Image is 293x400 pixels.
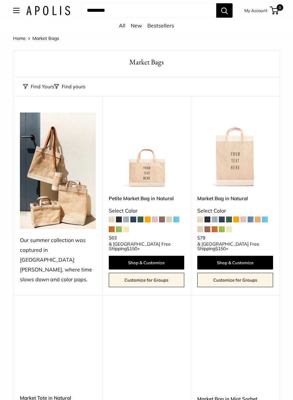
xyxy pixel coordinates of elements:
a: Bestsellers [147,22,174,29]
img: Our summer collection was captured in Todos Santos, where time slows down and color pops. [20,113,96,229]
a: All [119,22,125,29]
img: Apolis [26,6,70,15]
a: Home [13,35,26,41]
span: $150 [127,246,137,252]
a: Shop & Customize [197,256,273,270]
img: Market Bag in Natural [197,113,273,188]
a: Shop & Customize [109,256,185,270]
a: Petite Market Bag in Naturaldescription_Effortless style that elevates every moment [109,113,185,188]
span: $150 [215,246,226,252]
a: Petite Market Bag in Natural [109,195,185,202]
a: 0 [270,7,279,14]
a: description_Make it yours with custom printed text.description_The Original Market bag in its 4 n... [20,312,96,388]
h1: Market Bags [23,57,270,67]
img: Petite Market Bag in Natural [109,113,185,188]
a: New [131,22,142,29]
a: Market Bag in Natural [197,195,273,202]
nav: Breadcrumb [13,34,59,43]
span: $63 [109,235,117,241]
button: Find Yours [23,82,54,91]
a: Market Bag in NaturalMarket Bag in Natural [197,113,273,188]
a: Market Bag in Mint SorbetMarket Bag in Mint Sorbet [197,312,273,388]
span: & [GEOGRAPHIC_DATA] Free Shipping + [197,242,273,251]
button: Search [216,3,233,18]
button: Open menu [13,8,20,13]
div: Select Color [109,206,185,216]
a: Customize for Groups [197,273,273,287]
a: Customize for Groups [109,273,185,287]
div: Our summer collection was captured in [GEOGRAPHIC_DATA][PERSON_NAME], where time slows down and c... [20,235,96,285]
span: 0 [277,4,283,11]
button: Filter collection [54,82,85,91]
span: $79 [197,235,205,241]
input: Search... [82,3,216,18]
span: & [GEOGRAPHIC_DATA] Free Shipping + [109,242,185,251]
a: My Account [244,7,268,14]
div: Select Color [197,206,273,216]
span: Market Bags [32,35,59,41]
